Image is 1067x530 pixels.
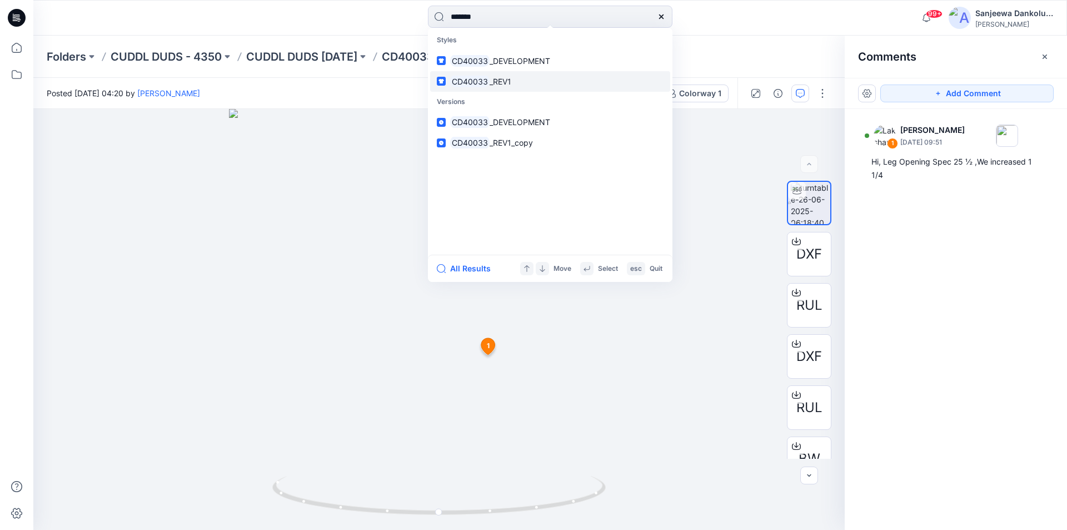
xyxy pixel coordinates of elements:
[900,137,965,148] p: [DATE] 09:51
[430,112,670,132] a: CD40033_DEVELOPMENT
[430,51,670,71] a: CD40033_DEVELOPMENT
[975,20,1053,28] div: [PERSON_NAME]
[796,244,822,264] span: DXF
[430,92,670,112] p: Versions
[47,49,86,65] a: Folders
[490,77,511,86] span: _REV1
[111,49,222,65] a: CUDDL DUDS - 4350
[650,263,662,275] p: Quit
[430,30,670,51] p: Styles
[430,71,670,92] a: CD40033_REV1
[926,9,943,18] span: 99+
[490,56,550,66] span: _DEVELOPMENT
[799,449,820,469] span: BW
[437,262,498,275] button: All Results
[871,155,1040,182] div: Hi, Leg Opening Spec 25 ½ ,We increased 1 1/4
[430,132,670,153] a: CD40033_REV1_copy
[796,346,822,366] span: DXF
[382,49,522,65] p: CD40033_DEVELOPMENT
[796,398,822,418] span: RUL
[450,116,490,128] mark: CD40033
[874,125,896,147] img: Lakshani Silva
[887,138,898,149] div: 1
[490,138,533,147] span: _REV1_copy
[791,182,830,224] img: turntable-26-06-2025-06:18:40
[679,87,721,100] div: Colorway 1
[47,87,200,99] span: Posted [DATE] 04:20 by
[450,55,490,67] mark: CD40033
[880,85,1054,102] button: Add Comment
[450,136,490,149] mark: CD40033
[900,123,965,137] p: [PERSON_NAME]
[598,263,618,275] p: Select
[630,263,642,275] p: esc
[858,50,916,63] h2: Comments
[246,49,357,65] a: CUDDL DUDS [DATE]
[450,75,490,88] mark: CD40033
[137,88,200,98] a: [PERSON_NAME]
[949,7,971,29] img: avatar
[975,7,1053,20] div: Sanjeewa Dankoluwage
[660,85,729,102] button: Colorway 1
[769,85,787,102] button: Details
[796,295,822,315] span: RUL
[554,263,571,275] p: Move
[490,117,550,127] span: _DEVELOPMENT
